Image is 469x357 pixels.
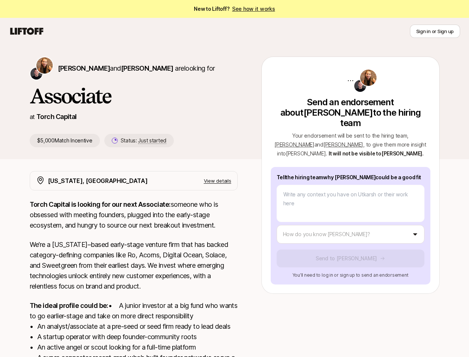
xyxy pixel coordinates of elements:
img: Christopher Harper [30,68,42,80]
span: [PERSON_NAME] [121,64,173,72]
span: and [315,141,364,148]
p: We’re a [US_STATE]–based early-stage venture firm that has backed category-defining companies lik... [30,239,238,292]
p: at [30,112,35,122]
a: See how it works [232,6,275,12]
p: You’ll need to log in or sign up to send an endorsement [277,272,424,279]
span: Your endorsement will be sent to the hiring team , , to give them more insight into [PERSON_NAME] . [274,132,426,157]
span: Just started [138,137,166,144]
p: someone who is obsessed with meeting founders, plugged into the early-stage ecosystem, and hungry... [30,199,238,231]
img: Christopher Harper [354,80,366,92]
span: [PERSON_NAME] [58,64,110,72]
span: [PERSON_NAME] [323,141,363,148]
p: are looking for [58,63,215,74]
p: View details [204,177,231,184]
img: Katie Reiner [360,70,377,86]
strong: The ideal profile could be: [30,302,108,309]
h1: Associate [30,85,238,107]
a: Torch Capital [36,113,77,120]
span: It will not be visible to [PERSON_NAME] . [329,150,424,157]
button: Sign in or Sign up [410,25,460,38]
span: [PERSON_NAME] [274,141,314,148]
p: Status: [121,136,166,145]
span: New to Liftoff? [194,4,275,13]
p: [US_STATE], [GEOGRAPHIC_DATA] [48,176,148,186]
p: Tell the hiring team why [PERSON_NAME] could be a good fit [277,173,424,182]
p: Send an endorsement about [PERSON_NAME] to the hiring team [271,97,430,128]
img: Katie Reiner [36,57,53,74]
span: and [110,64,173,72]
strong: Torch Capital is looking for our next Associate: [30,200,171,208]
p: $5,000 Match Incentive [30,134,100,147]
